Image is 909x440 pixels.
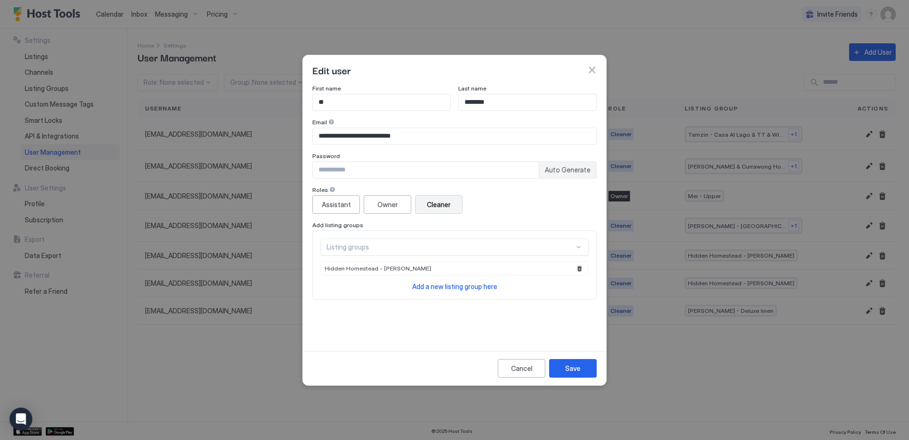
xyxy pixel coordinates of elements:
[327,243,574,251] div: Listing groups
[322,200,351,210] div: Assistant
[459,94,596,110] input: Input Field
[312,63,351,77] span: Edit user
[10,408,32,430] div: Open Intercom Messenger
[313,128,596,144] input: Input Field
[312,221,363,229] span: Add listing groups
[511,363,532,373] div: Cancel
[575,264,584,273] button: Remove
[545,166,590,174] span: Auto Generate
[312,119,327,126] span: Email
[498,359,545,378] button: Cancel
[412,281,497,291] a: Add a new listing group here
[312,85,341,92] span: First name
[427,200,451,210] div: Cleaner
[312,152,340,160] span: Password
[313,162,539,178] input: Input Field
[313,94,450,110] input: Input Field
[565,363,580,373] div: Save
[458,85,486,92] span: Last name
[325,265,431,272] span: Hidden Homestead - [PERSON_NAME]
[377,200,398,210] div: Owner
[412,282,497,290] span: Add a new listing group here
[312,195,360,214] button: Assistant
[364,195,411,214] button: Owner
[312,186,328,193] span: Roles
[549,359,597,378] button: Save
[415,195,463,214] button: Cleaner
